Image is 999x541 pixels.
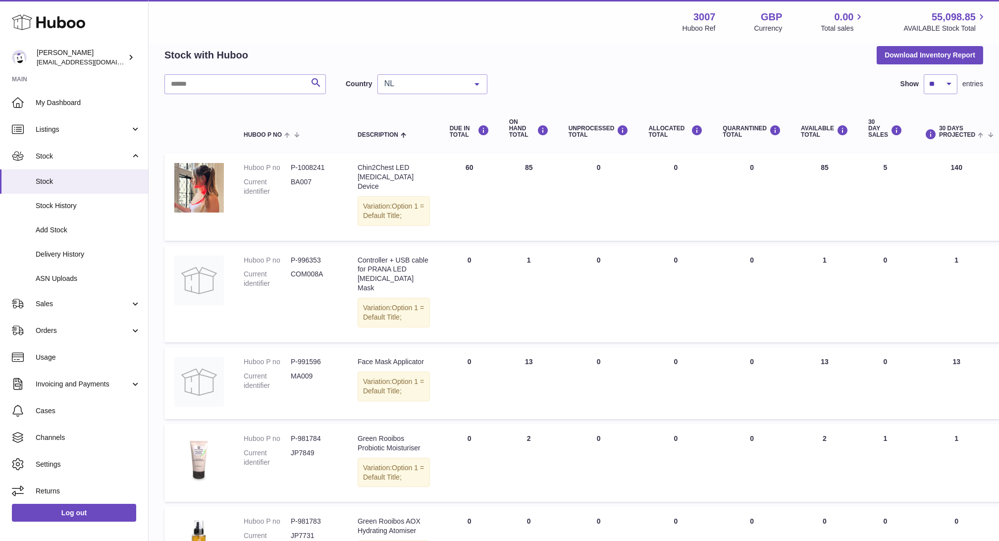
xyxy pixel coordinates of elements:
[638,424,713,502] td: 0
[900,79,919,89] label: Show
[750,256,754,264] span: 0
[939,125,975,138] span: 30 DAYS PROJECTED
[291,357,338,367] dd: P-991596
[638,153,713,240] td: 0
[291,517,338,526] dd: P-981783
[750,517,754,525] span: 0
[801,125,848,138] div: AVAILABLE Total
[638,246,713,342] td: 0
[363,202,424,219] span: Option 1 = Default Title;
[164,49,248,62] h2: Stock with Huboo
[559,153,639,240] td: 0
[37,58,146,66] span: [EMAIL_ADDRESS][DOMAIN_NAME]
[499,153,559,240] td: 85
[821,10,865,33] a: 0.00 Total sales
[932,10,976,24] span: 55,098.85
[821,24,865,33] span: Total sales
[358,372,430,401] div: Variation:
[358,256,430,293] div: Controller + USB cable for PRANA LED [MEDICAL_DATA] Mask
[36,225,141,235] span: Add Stock
[346,79,372,89] label: Country
[36,487,141,496] span: Returns
[358,163,430,191] div: Chin2Chest LED [MEDICAL_DATA] Device
[450,125,489,138] div: DUE IN TOTAL
[363,304,424,321] span: Option 1 = Default Title;
[358,298,430,327] div: Variation:
[363,378,424,395] span: Option 1 = Default Title;
[683,24,716,33] div: Huboo Ref
[858,347,912,419] td: 0
[36,152,130,161] span: Stock
[363,464,424,481] span: Option 1 = Default Title;
[174,357,224,407] img: product image
[244,256,291,265] dt: Huboo P no
[440,347,499,419] td: 0
[693,10,716,24] strong: 3007
[903,10,987,33] a: 55,098.85 AVAILABLE Stock Total
[358,517,430,536] div: Green Rooibos AOX Hydrating Atomiser
[174,256,224,305] img: product image
[750,163,754,171] span: 0
[791,246,858,342] td: 1
[761,10,782,24] strong: GBP
[723,125,781,138] div: QUARANTINED Total
[291,448,338,467] dd: JP7849
[877,46,983,64] button: Download Inventory Report
[244,448,291,467] dt: Current identifier
[358,458,430,487] div: Variation:
[858,246,912,342] td: 0
[509,119,549,139] div: ON HAND Total
[37,48,126,67] div: [PERSON_NAME]
[174,163,224,213] img: product image
[559,424,639,502] td: 0
[291,434,338,443] dd: P-981784
[12,50,27,65] img: bevmay@maysama.com
[36,201,141,211] span: Stock History
[244,163,291,172] dt: Huboo P no
[858,153,912,240] td: 5
[174,434,224,484] img: product image
[499,424,559,502] td: 2
[638,347,713,419] td: 0
[858,424,912,502] td: 1
[750,358,754,366] span: 0
[868,119,902,139] div: 30 DAY SALES
[791,347,858,419] td: 13
[358,357,430,367] div: Face Mask Applicator
[36,433,141,442] span: Channels
[962,79,983,89] span: entries
[569,125,629,138] div: UNPROCESSED Total
[244,434,291,443] dt: Huboo P no
[648,125,703,138] div: ALLOCATED Total
[291,270,338,288] dd: COM008A
[36,98,141,108] span: My Dashboard
[754,24,783,33] div: Currency
[440,424,499,502] td: 0
[244,132,282,138] span: Huboo P no
[36,353,141,362] span: Usage
[244,357,291,367] dt: Huboo P no
[36,250,141,259] span: Delivery History
[559,347,639,419] td: 0
[36,274,141,283] span: ASN Uploads
[36,299,130,309] span: Sales
[382,79,467,89] span: NL
[36,379,130,389] span: Invoicing and Payments
[291,177,338,196] dd: BA007
[358,132,398,138] span: Description
[791,153,858,240] td: 85
[559,246,639,342] td: 0
[440,153,499,240] td: 60
[36,125,130,134] span: Listings
[36,326,130,335] span: Orders
[358,196,430,226] div: Variation:
[440,246,499,342] td: 0
[244,270,291,288] dt: Current identifier
[244,517,291,526] dt: Huboo P no
[499,246,559,342] td: 1
[499,347,559,419] td: 13
[36,460,141,469] span: Settings
[244,177,291,196] dt: Current identifier
[36,406,141,416] span: Cases
[36,177,141,186] span: Stock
